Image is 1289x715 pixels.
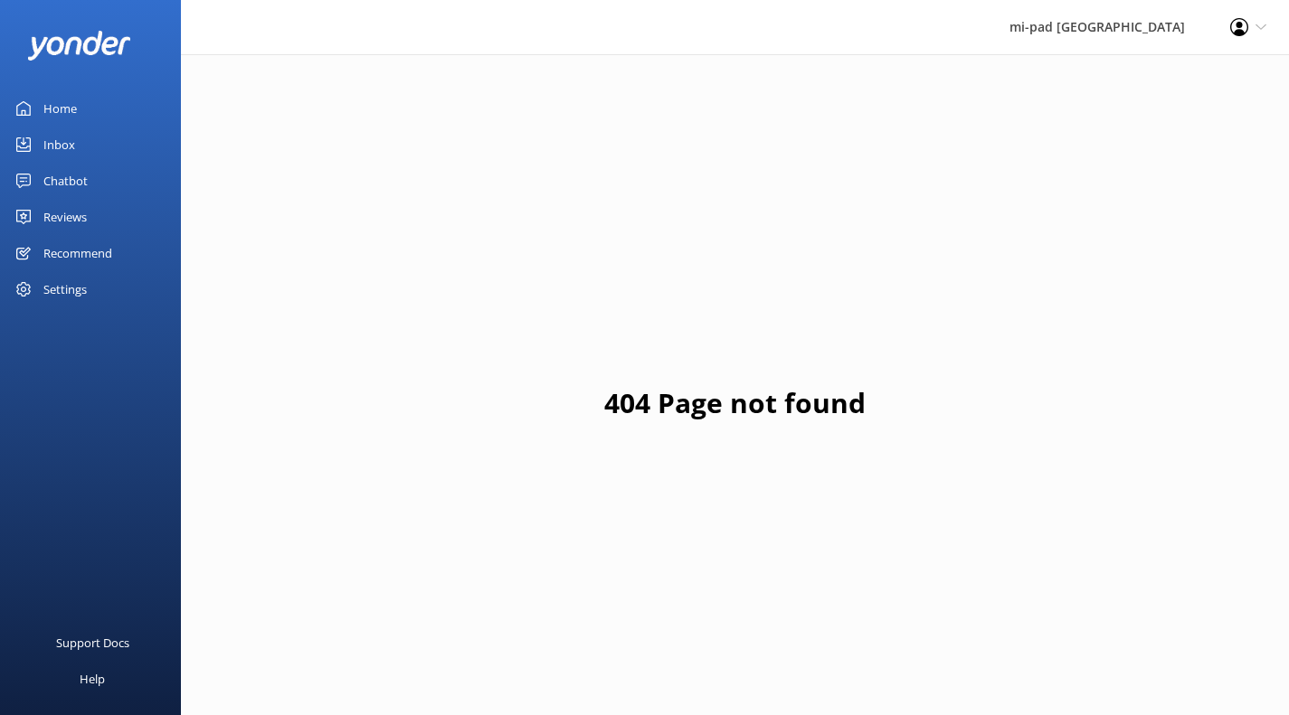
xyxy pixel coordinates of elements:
[43,271,87,307] div: Settings
[43,90,77,127] div: Home
[604,381,866,425] h1: 404 Page not found
[43,127,75,163] div: Inbox
[27,31,131,61] img: yonder-white-logo.png
[43,199,87,235] div: Reviews
[43,235,112,271] div: Recommend
[56,625,129,661] div: Support Docs
[80,661,105,697] div: Help
[43,163,88,199] div: Chatbot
